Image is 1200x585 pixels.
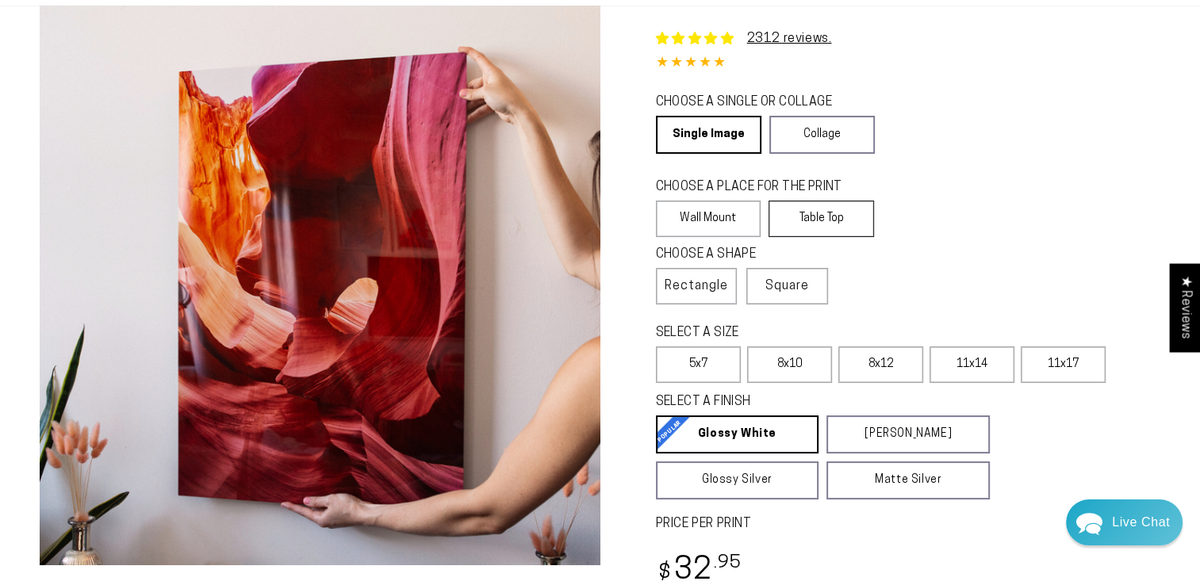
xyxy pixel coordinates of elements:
[656,201,761,237] label: Wall Mount
[656,324,953,342] legend: SELECT A SIZE
[665,277,728,296] span: Rectangle
[656,415,819,453] a: Glossy White
[656,178,860,197] legend: CHOOSE A PLACE FOR THE PRINT
[656,116,761,154] a: Single Image
[826,415,990,453] a: [PERSON_NAME]
[656,461,819,499] a: Glossy Silver
[769,201,874,237] label: Table Top
[656,393,953,411] legend: SELECT A FINISH
[765,277,809,296] span: Square
[930,346,1014,383] label: 11x14
[747,346,832,383] label: 8x10
[1112,499,1170,545] div: Contact Us Directly
[826,461,990,499] a: Matte Silver
[1066,499,1183,545] div: Chat widget toggle
[838,346,923,383] label: 8x12
[1021,346,1106,383] label: 11x17
[656,52,1161,75] div: 4.85 out of 5.0 stars
[769,116,875,154] a: Collage
[713,554,742,572] sup: .95
[656,94,861,112] legend: CHOOSE A SINGLE OR COLLAGE
[1170,263,1200,351] div: Click to open Judge.me floating reviews tab
[656,246,814,264] legend: CHOOSE A SHAPE
[747,32,832,45] a: 2312 reviews.
[656,515,1161,533] label: PRICE PER PRINT
[658,563,672,584] span: $
[656,346,741,383] label: 5x7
